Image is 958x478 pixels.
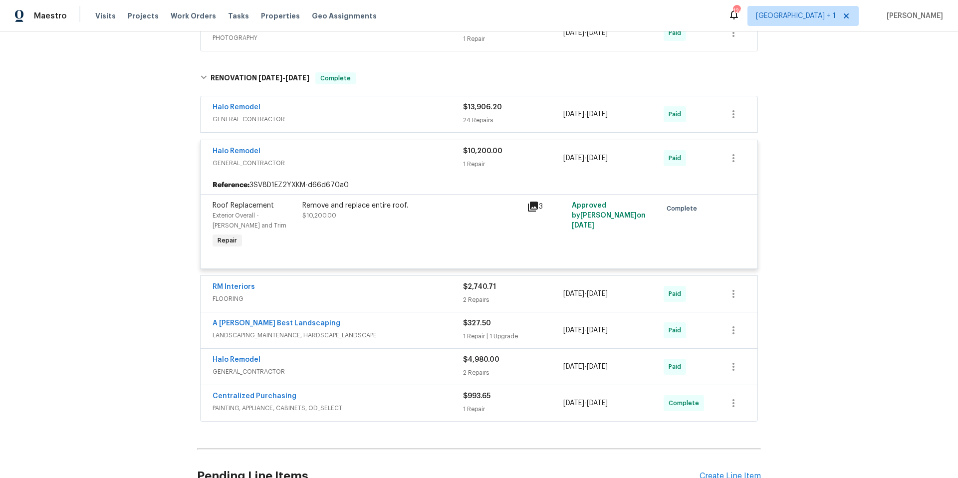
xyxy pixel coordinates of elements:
span: $327.50 [463,320,491,327]
span: - [563,28,608,38]
span: [DATE] [587,327,608,334]
span: Complete [316,73,355,83]
div: 3 [527,201,566,213]
div: 124 [733,6,740,16]
span: [DATE] [587,29,608,36]
span: PAINTING, APPLIANCE, CABINETS, OD_SELECT [213,403,463,413]
span: [DATE] [587,290,608,297]
span: Work Orders [171,11,216,21]
div: 2 Repairs [463,295,563,305]
span: Paid [669,362,685,372]
span: PHOTOGRAPHY [213,33,463,43]
span: $4,980.00 [463,356,499,363]
div: 1 Repair | 1 Upgrade [463,331,563,341]
a: A [PERSON_NAME] Best Landscaping [213,320,340,327]
span: Paid [669,109,685,119]
div: 24 Repairs [463,115,563,125]
span: Paid [669,289,685,299]
span: [DATE] [563,29,584,36]
span: [DATE] [572,222,594,229]
span: $10,200.00 [463,148,502,155]
span: [DATE] [563,111,584,118]
a: Halo Remodel [213,356,260,363]
span: [DATE] [563,327,584,334]
div: 1 Repair [463,404,563,414]
span: [DATE] [587,111,608,118]
span: Visits [95,11,116,21]
span: Paid [669,28,685,38]
a: RM Interiors [213,283,255,290]
b: Reference: [213,180,249,190]
span: [DATE] [587,363,608,370]
span: [DATE] [285,74,309,81]
h6: RENOVATION [211,72,309,84]
span: - [563,325,608,335]
span: Maestro [34,11,67,21]
span: $13,906.20 [463,104,502,111]
span: Complete [669,398,703,408]
span: Repair [214,236,241,245]
div: 3SV8D1EZ2YXKM-d66d670a0 [201,176,757,194]
span: $2,740.71 [463,283,496,290]
span: Tasks [228,12,249,19]
span: - [563,153,608,163]
span: Properties [261,11,300,21]
span: - [563,362,608,372]
span: [DATE] [258,74,282,81]
div: Remove and replace entire roof. [302,201,521,211]
span: GENERAL_CONTRACTOR [213,158,463,168]
span: [DATE] [563,400,584,407]
span: [DATE] [563,290,584,297]
span: [DATE] [587,155,608,162]
a: Halo Remodel [213,104,260,111]
span: Exterior Overall - [PERSON_NAME] and Trim [213,213,286,229]
span: [DATE] [563,363,584,370]
span: [DATE] [587,400,608,407]
span: Complete [667,204,701,214]
span: [DATE] [563,155,584,162]
span: GENERAL_CONTRACTOR [213,367,463,377]
span: - [563,109,608,119]
div: 2 Repairs [463,368,563,378]
a: Centralized Purchasing [213,393,296,400]
span: [PERSON_NAME] [883,11,943,21]
span: - [563,289,608,299]
span: FLOORING [213,294,463,304]
span: - [258,74,309,81]
span: Paid [669,153,685,163]
div: 1 Repair [463,34,563,44]
div: RENOVATION [DATE]-[DATE]Complete [197,62,761,94]
span: Paid [669,325,685,335]
a: Halo Remodel [213,148,260,155]
span: LANDSCAPING_MAINTENANCE, HARDSCAPE_LANDSCAPE [213,330,463,340]
span: Geo Assignments [312,11,377,21]
span: $10,200.00 [302,213,336,219]
span: - [563,398,608,408]
span: [GEOGRAPHIC_DATA] + 1 [756,11,836,21]
span: Roof Replacement [213,202,274,209]
span: $993.65 [463,393,490,400]
span: Projects [128,11,159,21]
span: GENERAL_CONTRACTOR [213,114,463,124]
span: Approved by [PERSON_NAME] on [572,202,646,229]
div: 1 Repair [463,159,563,169]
